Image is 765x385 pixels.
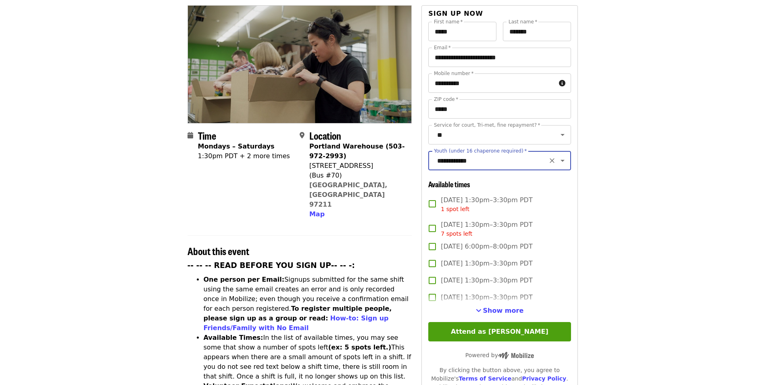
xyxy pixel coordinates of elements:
i: map-marker-alt icon [300,132,304,139]
a: Privacy Policy [522,375,566,382]
span: Show more [483,307,524,314]
strong: -- -- -- READ BEFORE YOU SIGN UP-- -- -: [188,261,355,270]
strong: Available Times: [204,334,263,341]
label: Email [434,45,451,50]
label: ZIP code [434,97,458,102]
img: Oct/Nov/Dec - Portland: Repack/Sort (age 8+) organized by Oregon Food Bank [188,6,412,123]
i: calendar icon [188,132,193,139]
span: [DATE] 1:30pm–3:30pm PDT [441,293,532,302]
li: In the list of available times, you may see some that show a number of spots left This appears wh... [204,333,412,381]
div: [STREET_ADDRESS] [309,161,405,171]
div: (Bus #70) [309,171,405,180]
label: Service for court, Tri-met, fine repayment? [434,123,540,128]
strong: One person per Email: [204,276,285,283]
span: [DATE] 1:30pm–3:30pm PDT [441,276,532,285]
span: [DATE] 6:00pm–8:00pm PDT [441,242,532,251]
div: 1:30pm PDT + 2 more times [198,151,290,161]
span: About this event [188,244,249,258]
button: Clear [546,155,558,166]
button: See more timeslots [476,306,524,316]
label: Last name [509,19,537,24]
span: [DATE] 1:30pm–3:30pm PDT [441,259,532,268]
input: First name [428,22,496,41]
a: Terms of Service [459,375,511,382]
span: 7 spots left [441,230,472,237]
label: Mobile number [434,71,473,76]
strong: Mondays – Saturdays [198,142,275,150]
input: ZIP code [428,99,571,119]
label: Youth (under 16 chaperone required) [434,149,527,153]
strong: To register multiple people, please sign up as a group or read: [204,305,392,322]
label: First name [434,19,463,24]
i: circle-info icon [559,80,565,87]
span: Available times [428,179,470,189]
span: Sign up now [428,10,483,17]
button: Open [557,129,568,140]
span: Location [309,128,341,142]
span: 1 spot left [441,206,469,212]
input: Last name [503,22,571,41]
span: [DATE] 1:30pm–3:30pm PDT [441,220,532,238]
span: Time [198,128,216,142]
button: Open [557,155,568,166]
input: Mobile number [428,73,555,93]
span: Powered by [465,352,534,358]
span: [DATE] 1:30pm–3:30pm PDT [441,195,532,213]
button: Attend as [PERSON_NAME] [428,322,571,341]
strong: Portland Warehouse (503-972-2993) [309,142,405,160]
button: Map [309,209,325,219]
input: Email [428,48,571,67]
strong: (ex: 5 spots left.) [328,343,391,351]
a: How-to: Sign up Friends/Family with No Email [204,314,389,332]
a: [GEOGRAPHIC_DATA], [GEOGRAPHIC_DATA] 97211 [309,181,388,208]
li: Signups submitted for the same shift using the same email creates an error and is only recorded o... [204,275,412,333]
img: Powered by Mobilize [498,352,534,359]
span: Map [309,210,325,218]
